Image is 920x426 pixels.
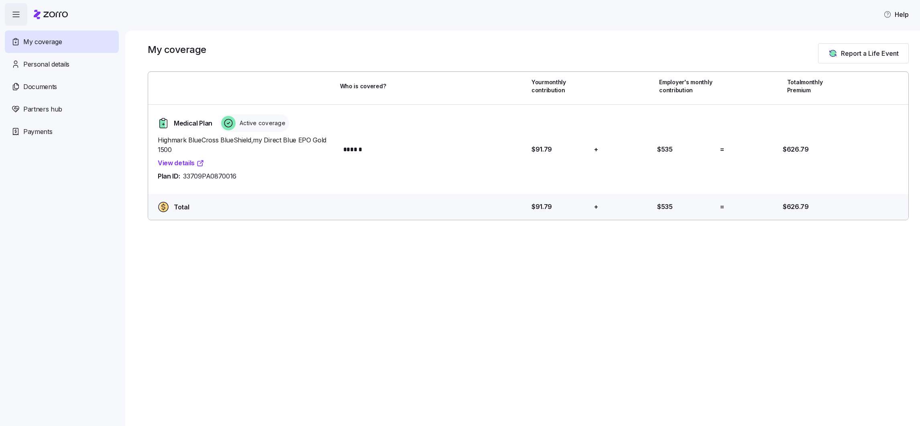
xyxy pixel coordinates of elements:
[183,171,236,181] span: 33709PA0870016
[23,82,57,92] span: Documents
[158,171,180,181] span: Plan ID:
[5,120,119,143] a: Payments
[5,53,119,75] a: Personal details
[237,119,285,127] span: Active coverage
[594,202,598,212] span: +
[23,37,62,47] span: My coverage
[23,127,52,137] span: Payments
[148,43,206,56] h1: My coverage
[158,158,204,168] a: View details
[841,49,899,58] span: Report a Life Event
[783,202,809,212] span: $626.79
[340,82,386,90] span: Who is covered?
[783,144,809,154] span: $626.79
[720,144,725,154] span: =
[657,144,673,154] span: $535
[877,6,915,22] button: Help
[174,118,212,128] span: Medical Plan
[23,59,69,69] span: Personal details
[787,78,845,95] span: Total monthly Premium
[5,98,119,120] a: Partners hub
[659,78,716,95] span: Employer's monthly contribution
[720,202,725,212] span: =
[158,135,334,155] span: Highmark BlueCross BlueShield , my Direct Blue EPO Gold 1500
[818,43,909,63] button: Report a Life Event
[531,78,589,95] span: Your monthly contribution
[594,144,598,154] span: +
[531,202,552,212] span: $91.79
[5,30,119,53] a: My coverage
[5,75,119,98] a: Documents
[883,10,909,19] span: Help
[174,202,189,212] span: Total
[531,144,552,154] span: $91.79
[23,104,62,114] span: Partners hub
[657,202,673,212] span: $535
